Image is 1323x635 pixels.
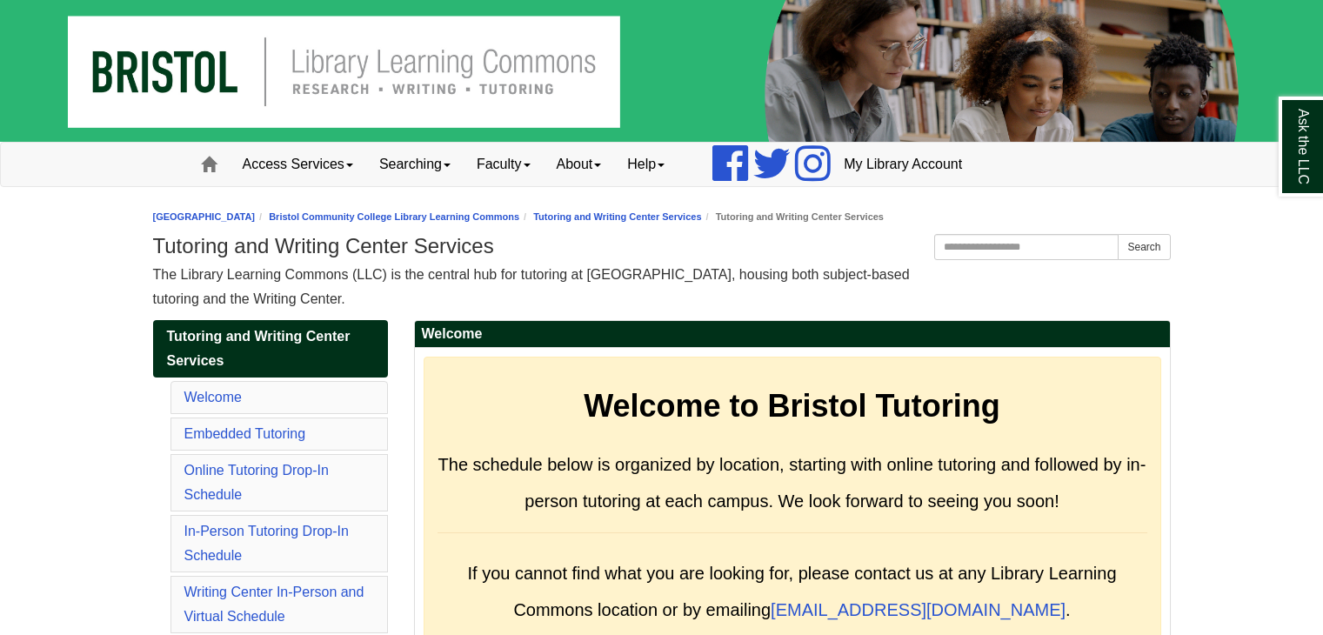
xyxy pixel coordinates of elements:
a: Bristol Community College Library Learning Commons [269,211,519,222]
a: Searching [366,143,464,186]
h2: Welcome [415,321,1170,348]
li: Tutoring and Writing Center Services [702,209,884,225]
strong: Welcome to Bristol Tutoring [584,388,1000,424]
a: In-Person Tutoring Drop-In Schedule [184,524,349,563]
a: Welcome [184,390,242,404]
a: My Library Account [831,143,975,186]
a: Help [614,143,678,186]
span: The Library Learning Commons (LLC) is the central hub for tutoring at [GEOGRAPHIC_DATA], housing ... [153,267,910,306]
h1: Tutoring and Writing Center Services [153,234,1171,258]
span: Tutoring and Writing Center Services [167,329,351,368]
a: Access Services [230,143,366,186]
a: [EMAIL_ADDRESS][DOMAIN_NAME] [771,600,1066,619]
a: Faculty [464,143,544,186]
a: Embedded Tutoring [184,426,306,441]
a: Tutoring and Writing Center Services [533,211,701,222]
span: The schedule below is organized by location, starting with online tutoring and followed by in-per... [438,455,1146,511]
a: [GEOGRAPHIC_DATA] [153,211,256,222]
a: Online Tutoring Drop-In Schedule [184,463,329,502]
a: Writing Center In-Person and Virtual Schedule [184,585,364,624]
nav: breadcrumb [153,209,1171,225]
button: Search [1118,234,1170,260]
a: Tutoring and Writing Center Services [153,320,388,378]
span: If you cannot find what you are looking for, please contact us at any Library Learning Commons lo... [467,564,1116,619]
a: About [544,143,615,186]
